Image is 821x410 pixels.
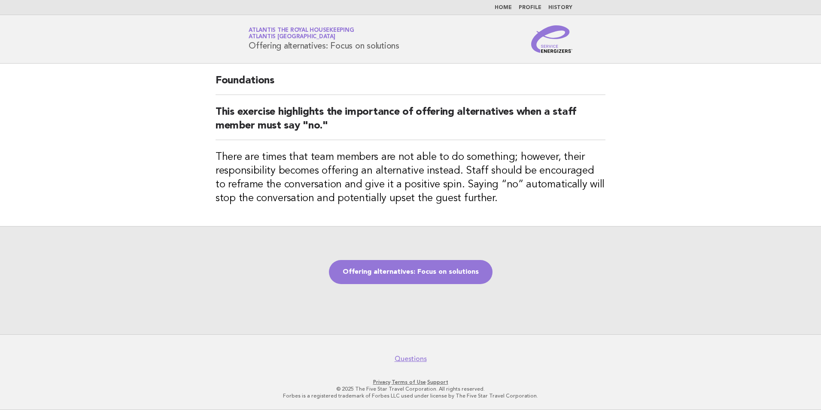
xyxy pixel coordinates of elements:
[373,379,390,385] a: Privacy
[249,34,335,40] span: Atlantis [GEOGRAPHIC_DATA]
[148,392,673,399] p: Forbes is a registered trademark of Forbes LLC used under license by The Five Star Travel Corpora...
[548,5,572,10] a: History
[495,5,512,10] a: Home
[148,386,673,392] p: © 2025 The Five Star Travel Corporation. All rights reserved.
[216,105,605,140] h2: This exercise highlights the importance of offering alternatives when a staff member must say "no."
[216,150,605,205] h3: There are times that team members are not able to do something; however, their responsibility bec...
[392,379,426,385] a: Terms of Use
[249,28,354,40] a: Atlantis the Royal HousekeepingAtlantis [GEOGRAPHIC_DATA]
[519,5,541,10] a: Profile
[395,355,427,363] a: Questions
[148,379,673,386] p: · ·
[427,379,448,385] a: Support
[216,74,605,95] h2: Foundations
[329,260,493,284] a: Offering alternatives: Focus on solutions
[531,25,572,53] img: Service Energizers
[249,28,399,50] h1: Offering alternatives: Focus on solutions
